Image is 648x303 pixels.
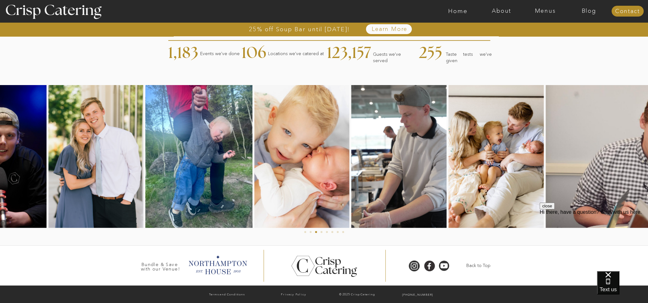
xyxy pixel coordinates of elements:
a: Home [436,8,480,14]
a: Blog [567,8,611,14]
li: Page dot 6 [331,231,333,233]
p: 106 [242,45,288,62]
iframe: podium webchat widget bubble [597,271,648,303]
h3: Bundle & Save with our Venue! [139,262,183,268]
p: Events we've done [200,51,246,62]
p: 1,183 [168,45,215,62]
p: Locations we've catered at [268,51,327,61]
a: About [480,8,523,14]
li: Page dot 3 [315,231,317,233]
li: Page dot 5 [326,231,328,233]
li: Page dot 1 [304,231,306,233]
a: Back to Top [458,263,499,269]
p: 255 [419,45,465,62]
a: [PHONE_NUMBER] [389,292,447,298]
a: 25% off Soup Bar until [DATE]! [226,26,373,32]
li: Page dot 7 [337,231,339,233]
a: Contact [611,8,644,15]
a: Terms and Conditions [195,292,259,298]
li: Page dot 8 [342,231,344,233]
a: Learn More [357,26,422,32]
a: Menus [523,8,567,14]
p: 123,157 [327,45,373,62]
a: Privacy Policy [261,292,326,298]
p: Guests we've served [373,51,415,71]
li: Page dot 2 [310,231,312,233]
li: Page dot 4 [321,231,323,233]
p: Taste tests we've given [446,51,492,62]
iframe: podium webchat widget prompt [540,203,648,279]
